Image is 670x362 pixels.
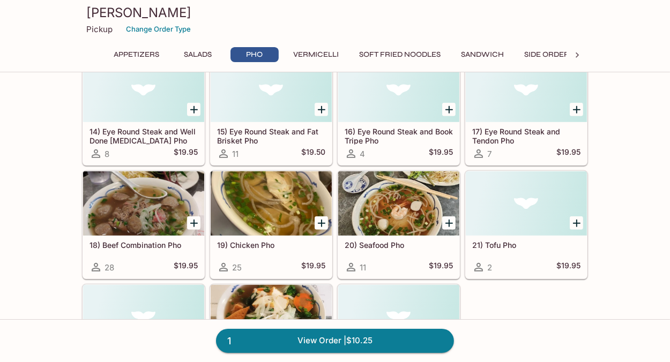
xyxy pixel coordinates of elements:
div: 22) Vegetable Pho [83,285,204,349]
span: 11 [360,262,366,273]
h3: [PERSON_NAME] [86,4,584,21]
h5: 15) Eye Round Steak and Fat Brisket Pho [217,127,325,145]
h5: 14) Eye Round Steak and Well Done [MEDICAL_DATA] Pho [90,127,198,145]
a: 1View Order |$10.25 [216,329,454,352]
button: Add 19) Chicken Pho [315,216,328,230]
a: 15) Eye Round Steak and Fat Brisket Pho11$19.50 [210,57,332,165]
h5: $19.95 [174,261,198,274]
div: 20) Seafood Pho [338,171,459,236]
h5: 16) Eye Round Steak and Book Tripe Pho [345,127,453,145]
a: 18) Beef Combination Pho28$19.95 [83,171,205,279]
a: 16) Eye Round Steak and Book Tripe Pho4$19.95 [338,57,460,165]
span: 4 [360,149,365,159]
span: 7 [487,149,492,159]
span: 28 [105,262,114,273]
button: Pho [230,47,279,62]
button: Side Order [518,47,575,62]
button: Appetizers [108,47,165,62]
h5: 19) Chicken Pho [217,240,325,250]
h5: $19.95 [556,147,580,160]
h5: $19.95 [556,261,580,274]
h5: 21) Tofu Pho [472,240,580,250]
a: 14) Eye Round Steak and Well Done [MEDICAL_DATA] Pho8$19.95 [83,57,205,165]
div: 16) Eye Round Steak and Book Tripe Pho [338,58,459,122]
div: 24) Plain Pho [338,285,459,349]
button: Add 14) Eye Round Steak and Well Done Flank Pho [187,103,200,116]
h5: $19.95 [174,147,198,160]
button: Add 18) Beef Combination Pho [187,216,200,230]
button: Add 21) Tofu Pho [570,216,583,230]
a: 17) Eye Round Steak and Tendon Pho7$19.95 [465,57,587,165]
h5: 20) Seafood Pho [345,240,453,250]
span: 11 [232,149,239,159]
h5: $19.95 [301,261,325,274]
h5: $19.50 [301,147,325,160]
div: 17) Eye Round Steak and Tendon Pho [466,58,587,122]
h5: $19.95 [429,261,453,274]
p: Pickup [86,24,113,34]
span: 1 [221,334,237,349]
div: 15) Eye Round Steak and Fat Brisket Pho [211,58,332,122]
span: 8 [105,149,109,159]
a: 21) Tofu Pho2$19.95 [465,171,587,279]
button: Change Order Type [121,21,196,37]
button: Add 20) Seafood Pho [442,216,456,230]
div: 19) Chicken Pho [211,171,332,236]
a: 20) Seafood Pho11$19.95 [338,171,460,279]
button: Vermicelli [287,47,345,62]
button: Add 16) Eye Round Steak and Book Tripe Pho [442,103,456,116]
div: 18) Beef Combination Pho [83,171,204,236]
button: Salads [174,47,222,62]
div: 23) Tofu and Vegetable Pho [211,285,332,349]
div: 14) Eye Round Steak and Well Done Flank Pho [83,58,204,122]
button: Add 17) Eye Round Steak and Tendon Pho [570,103,583,116]
div: 21) Tofu Pho [466,171,587,236]
button: Add 15) Eye Round Steak and Fat Brisket Pho [315,103,328,116]
span: 25 [232,262,242,273]
h5: $19.95 [429,147,453,160]
h5: 17) Eye Round Steak and Tendon Pho [472,127,580,145]
h5: 18) Beef Combination Pho [90,240,198,250]
a: 19) Chicken Pho25$19.95 [210,171,332,279]
button: Sandwich [455,47,510,62]
span: 2 [487,262,492,273]
button: Soft Fried Noodles [353,47,446,62]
